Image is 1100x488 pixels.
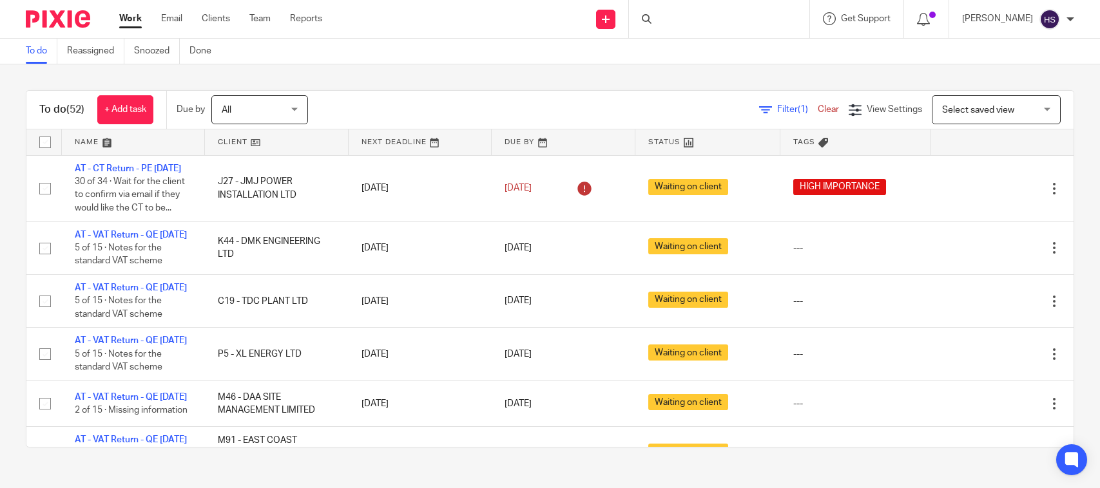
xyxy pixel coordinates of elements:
a: Team [249,12,271,25]
a: AT - VAT Return - QE [DATE] [75,336,187,345]
span: Get Support [841,14,891,23]
a: To do [26,39,57,64]
span: [DATE] [505,183,532,192]
h1: To do [39,103,84,117]
td: [DATE] [349,275,492,328]
span: Waiting on client [648,344,728,361]
span: 30 of 34 · Wait for the client to confirm via email if they would like the CT to be... [75,177,185,212]
a: Done [189,39,221,64]
a: AT - CT Return - PE [DATE] [75,164,181,173]
a: Reports [290,12,322,25]
div: --- [793,241,917,254]
div: --- [793,295,917,308]
span: HIGH IMPORTANCE [793,179,886,195]
span: 5 of 15 · Notes for the standard VAT scheme [75,350,162,372]
span: All [222,106,231,115]
span: (1) [798,105,808,114]
a: AT - VAT Return - QE [DATE] [75,435,187,444]
span: Waiting on client [648,444,728,460]
span: Waiting on client [648,394,728,410]
td: C19 - TDC PLANT LTD [205,275,348,328]
a: Snoozed [134,39,180,64]
a: AT - VAT Return - QE [DATE] [75,393,187,402]
a: Clients [202,12,230,25]
a: Clear [818,105,839,114]
span: View Settings [867,105,922,114]
span: [DATE] [505,243,532,252]
a: AT - VAT Return - QE [DATE] [75,230,187,239]
a: AT - VAT Return - QE [DATE] [75,283,187,292]
span: Waiting on client [648,179,728,195]
td: J27 - JMJ POWER INSTALLATION LTD [205,155,348,221]
span: Filter [777,105,818,114]
td: [DATE] [349,380,492,426]
img: svg%3E [1039,9,1060,30]
span: Waiting on client [648,238,728,254]
td: P5 - XL ENERGY LTD [205,328,348,380]
td: [DATE] [349,221,492,274]
a: Reassigned [67,39,124,64]
p: Due by [177,103,205,116]
div: --- [793,397,917,410]
span: [DATE] [505,297,532,306]
td: M46 - DAA SITE MANAGEMENT LIMITED [205,380,348,426]
span: [DATE] [505,350,532,359]
td: [DATE] [349,427,492,480]
span: 5 of 15 · Notes for the standard VAT scheme [75,297,162,319]
span: Select saved view [942,106,1014,115]
a: Work [119,12,142,25]
a: + Add task [97,95,153,124]
a: Email [161,12,182,25]
div: --- [793,348,917,361]
span: 2 of 15 · Missing information [75,406,188,415]
td: [DATE] [349,328,492,380]
td: M91 - EAST COAST INFRASTRUCTURE SERVICES LTD [205,427,348,480]
span: Tags [793,138,815,145]
span: [DATE] [505,399,532,408]
span: Waiting on client [648,292,728,308]
span: 5 of 15 · Notes for the standard VAT scheme [75,243,162,266]
td: [DATE] [349,155,492,221]
td: K44 - DMK ENGINEERING LTD [205,221,348,274]
span: (52) [66,104,84,115]
img: Pixie [26,10,90,28]
p: [PERSON_NAME] [962,12,1033,25]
